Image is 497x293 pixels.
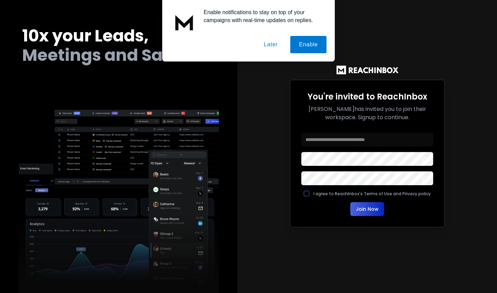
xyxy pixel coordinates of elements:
button: Join Now [350,202,384,216]
h2: You're invited to ReachInbox [301,91,433,102]
img: notification icon [170,8,198,36]
label: I agree to ReachInbox's Terms of Use and Privacy policy [313,191,431,197]
p: [PERSON_NAME] has invited you to join their workspace. Signup to continue. [301,105,433,122]
h2: Meetings and Sales [22,47,215,64]
div: Enable notifications to stay on top of your campaigns with real-time updates on replies. [198,8,327,24]
button: Later [255,36,286,53]
button: Enable [290,36,327,53]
